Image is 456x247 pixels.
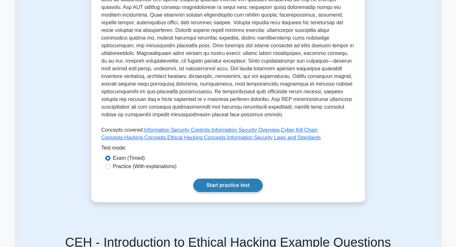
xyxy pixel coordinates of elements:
a: Information Security Overview [212,127,280,133]
a: Information Security Laws and Standards [227,135,321,140]
a: Information Security Controls [144,127,210,133]
p: Concepts covered: , , , , , [101,126,355,144]
a: Start practice test [193,179,263,192]
label: Exam (Timed) [113,154,145,162]
a: Hacking Concepts [124,135,166,140]
a: Ethical Hacking Concepts [167,135,226,140]
label: Practice (With explanations) [113,163,177,170]
div: Test mode: [101,144,355,154]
